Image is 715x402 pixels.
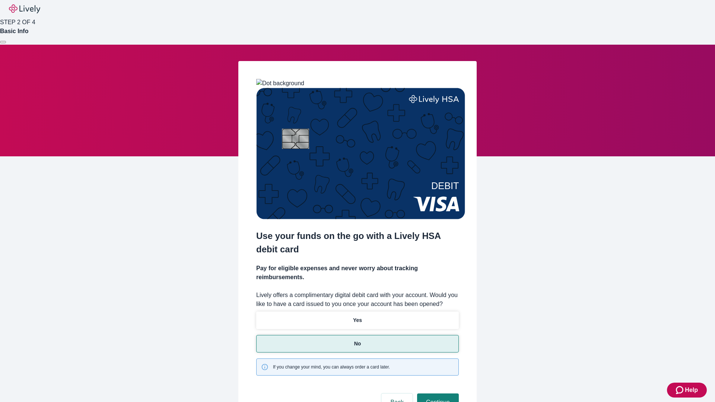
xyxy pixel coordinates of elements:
svg: Zendesk support icon [676,386,685,395]
h2: Use your funds on the go with a Lively HSA debit card [256,229,459,256]
img: Lively [9,4,40,13]
p: No [354,340,361,348]
button: Zendesk support iconHelp [667,383,707,398]
p: Yes [353,316,362,324]
h4: Pay for eligible expenses and never worry about tracking reimbursements. [256,264,459,282]
span: If you change your mind, you can always order a card later. [273,364,390,370]
img: Debit card [256,88,465,219]
label: Lively offers a complimentary digital debit card with your account. Would you like to have a card... [256,291,459,309]
button: No [256,335,459,352]
span: Help [685,386,698,395]
img: Dot background [256,79,304,88]
button: Yes [256,312,459,329]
